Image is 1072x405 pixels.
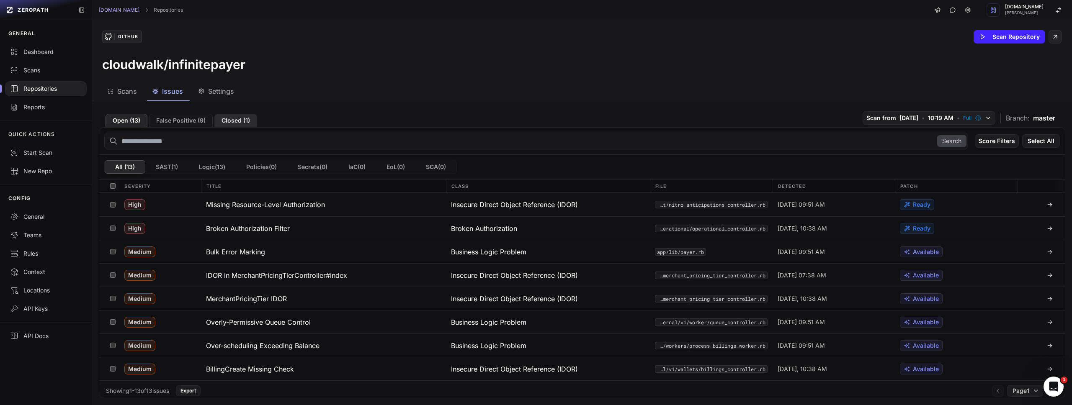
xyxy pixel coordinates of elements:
span: Broken Authorization [451,223,517,233]
span: Available [913,295,939,303]
h3: Missing Resource-Level Authorization [206,200,325,210]
div: Reports [10,103,82,111]
span: [DATE] 09:51 AM [778,318,825,326]
p: GENERAL [8,30,35,37]
button: app/controllers/api/internal/v1/wallets/billings_controller.rb [655,365,767,373]
button: Open (13) [106,114,147,127]
span: [DATE] 09:51 AM [778,341,825,350]
h3: Overly-Permissive Queue Control [206,317,311,327]
div: Medium Over-scheduling Exceeding Balance Business Logic Problem app/workers/process_billings_work... [99,333,1065,357]
span: ZEROPATH [18,7,49,13]
span: Available [913,318,939,326]
button: app/controllers/api/internal/v1/worker/queue_controller.rb [655,318,767,326]
span: [DOMAIN_NAME] [1005,5,1044,9]
button: app/controllers/api/external/v1/merchant/nitro_anticipations_controller.rb [655,201,767,208]
div: Medium BillingCreate Missing Check Insecure Direct Object Reference (IDOR) app/controllers/api/in... [99,357,1065,380]
button: Score Filters [975,134,1019,148]
span: Insecure Direct Object Reference (IDOR) [451,200,578,210]
span: Branch: [1006,113,1030,123]
span: 1 [1061,377,1067,383]
div: High Broken Authorization Filter Broken Authorization app/controllers/api/operational/operational... [99,216,1065,240]
p: CONFIG [8,195,31,202]
span: [PERSON_NAME] [1005,11,1044,15]
div: Repositories [10,85,82,93]
div: API Keys [10,305,82,313]
button: Search [937,135,966,147]
div: Teams [10,231,82,239]
h3: Over-scheduling Exceeding Balance [206,341,320,351]
button: IDOR in MerchantPricingTierController#index [201,264,446,287]
h3: IDOR in MerchantPricingTierController#index [206,270,347,280]
a: [DOMAIN_NAME] [99,7,139,13]
button: Overly-Permissive Queue Control [201,310,446,333]
code: app/lib/payer.rb [655,248,706,256]
span: Available [913,365,939,373]
div: Rules [10,249,82,258]
div: Severity [119,179,201,192]
button: SAST(1) [145,160,188,174]
div: New Repo [10,167,82,175]
button: Secrets(0) [287,160,338,174]
div: Showing 1 - 13 of 13 issues [106,387,169,395]
span: Medium [124,340,155,351]
span: Business Logic Problem [451,317,526,327]
span: Full [963,115,971,121]
div: Class [446,179,650,192]
div: Start Scan [10,149,82,157]
a: ZEROPATH [3,3,72,17]
span: [DATE], 10:38 AM [778,295,827,303]
button: Select All [1022,134,1060,148]
button: app/controllers/api/internal/v1/merchant/merchant_pricing_tier_controller.rb [655,295,767,302]
span: Settings [208,86,234,96]
button: app/controllers/api/operational/operational_controller.rb [655,225,767,232]
span: Scans [117,86,137,96]
span: [DATE], 10:38 AM [778,365,827,373]
span: Medium [124,246,155,257]
div: Dashboard [10,48,82,56]
div: Patch [895,179,1017,192]
h3: BillingCreate Missing Check [206,364,294,374]
button: Page1 [1007,385,1043,397]
button: BillingCreate Missing Check [201,357,446,380]
div: Context [10,268,82,276]
span: Insecure Direct Object Reference (IDOR) [451,364,578,374]
button: Logic(13) [188,160,236,174]
span: Medium [124,364,155,374]
div: Medium Bulk Error Marking Business Logic Problem app/lib/payer.rb [DATE] 09:51 AM Available [99,240,1065,263]
div: File [650,179,772,192]
span: Issues [162,86,183,96]
button: False Positive (9) [149,114,213,127]
span: Available [913,248,939,256]
span: [DATE] 07:38 AM [778,271,826,279]
h3: Broken Authorization Filter [206,223,290,233]
span: Medium [124,270,155,281]
div: Low Inconsistent Parameter Scoping Denial of Service (DOS) app/controllers/api/external/v1/antici... [99,380,1065,404]
div: Locations [10,286,82,295]
button: app/controllers/api/internal/v1/merchant/merchant_pricing_tier_controller.rb [655,272,767,279]
h3: MerchantPricingTier IDOR [206,294,287,304]
div: Scans [10,66,82,74]
span: Medium [124,293,155,304]
button: IaC(0) [338,160,376,174]
span: Business Logic Problem [451,341,526,351]
span: Business Logic Problem [451,247,526,257]
button: Inconsistent Parameter Scoping [201,381,446,404]
span: Medium [124,317,155,328]
button: app/workers/process_billings_worker.rb [655,342,767,349]
div: GitHub [114,33,141,41]
span: Available [913,271,939,279]
button: Export [176,385,201,396]
button: SCA(0) [415,160,456,174]
div: API Docs [10,332,82,340]
button: All (13) [105,160,145,174]
span: Ready [913,224,930,233]
span: [DATE] 09:51 AM [778,248,825,256]
button: EoL(0) [376,160,415,174]
nav: breadcrumb [99,7,183,13]
div: Detected [773,179,895,192]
